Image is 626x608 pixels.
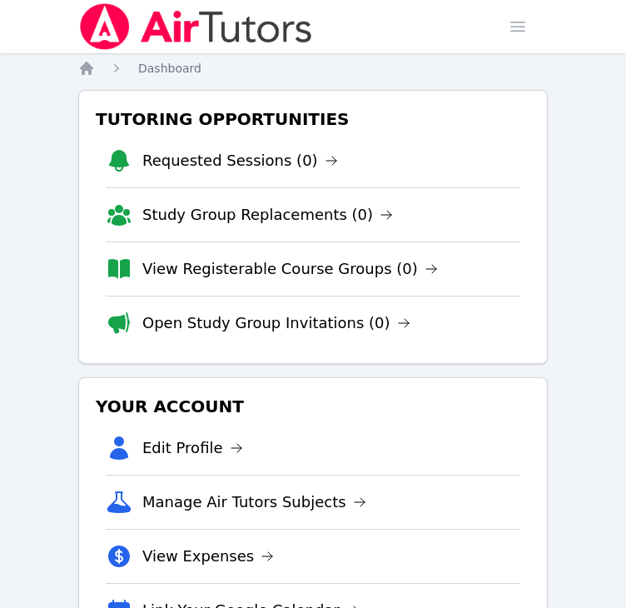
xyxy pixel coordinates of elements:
[78,60,548,77] nav: Breadcrumb
[138,60,201,77] a: Dashboard
[92,104,534,134] h3: Tutoring Opportunities
[142,149,338,172] a: Requested Sessions (0)
[78,3,314,50] img: Air Tutors
[142,436,243,460] a: Edit Profile
[92,391,534,421] h3: Your Account
[142,545,274,568] a: View Expenses
[142,257,438,281] a: View Registerable Course Groups (0)
[142,203,393,227] a: Study Group Replacements (0)
[142,491,366,514] a: Manage Air Tutors Subjects
[142,311,410,335] a: Open Study Group Invitations (0)
[138,62,201,75] span: Dashboard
